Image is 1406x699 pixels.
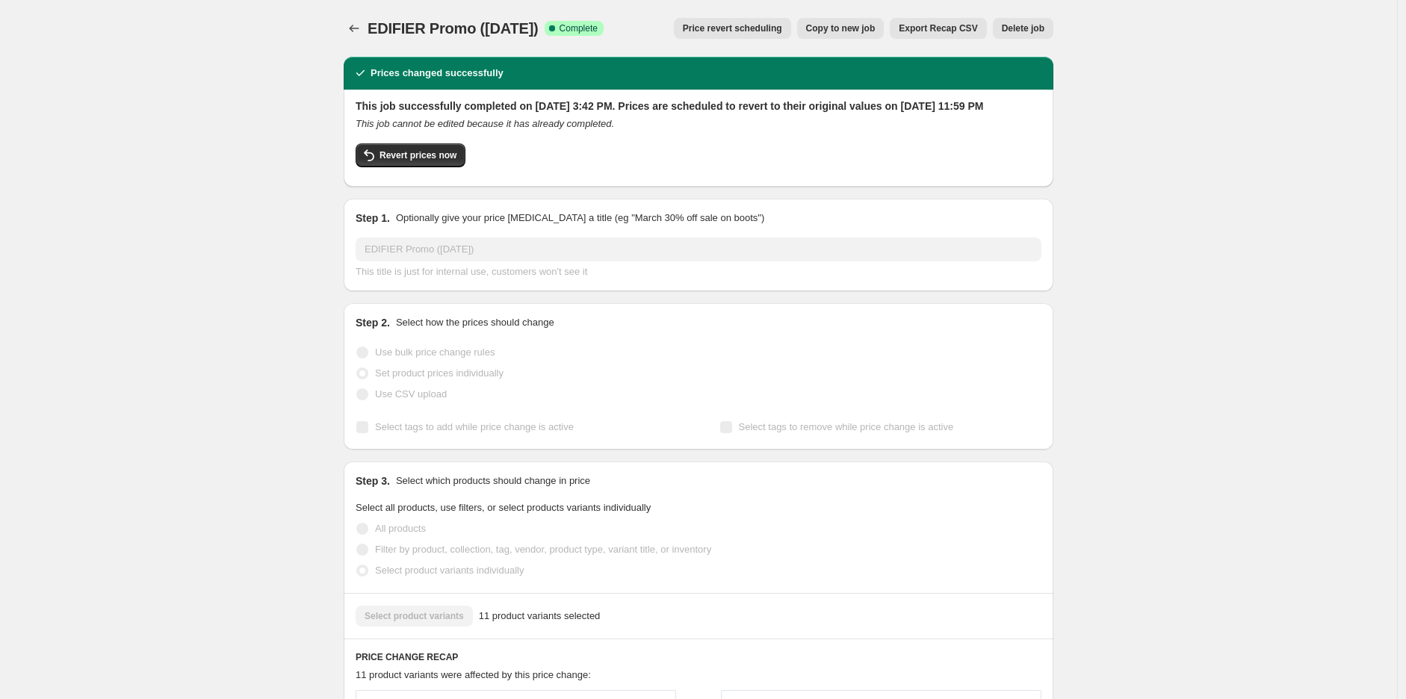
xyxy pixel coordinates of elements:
span: Filter by product, collection, tag, vendor, product type, variant title, or inventory [375,544,711,555]
button: Copy to new job [797,18,885,39]
span: 11 product variants selected [479,609,601,624]
span: Complete [560,22,598,34]
span: This title is just for internal use, customers won't see it [356,266,587,277]
span: Select tags to remove while price change is active [739,421,954,432]
button: Price change jobs [344,18,365,39]
h2: This job successfully completed on [DATE] 3:42 PM. Prices are scheduled to revert to their origin... [356,99,1041,114]
h2: Step 3. [356,473,390,488]
span: EDIFIER Promo ([DATE]) [368,20,539,37]
button: Revert prices now [356,143,465,167]
button: Delete job [993,18,1053,39]
span: Revert prices now [380,149,456,161]
input: 30% off holiday sale [356,237,1041,261]
span: All products [375,523,426,534]
i: This job cannot be edited because it has already completed. [356,118,614,129]
span: Copy to new job [806,22,876,34]
h2: Prices changed successfully [371,66,504,81]
span: Select product variants individually [375,565,524,576]
span: Set product prices individually [375,367,504,379]
span: Use bulk price change rules [375,347,495,358]
button: Export Recap CSV [890,18,986,39]
p: Optionally give your price [MEDICAL_DATA] a title (eg "March 30% off sale on boots") [396,211,764,226]
span: Delete job [1002,22,1044,34]
span: Select tags to add while price change is active [375,421,574,432]
span: Price revert scheduling [683,22,782,34]
h2: Step 2. [356,315,390,330]
span: 11 product variants were affected by this price change: [356,669,591,680]
span: Use CSV upload [375,388,447,400]
p: Select which products should change in price [396,473,590,488]
h6: PRICE CHANGE RECAP [356,651,1041,663]
span: Export Recap CSV [899,22,977,34]
p: Select how the prices should change [396,315,554,330]
h2: Step 1. [356,211,390,226]
button: Price revert scheduling [674,18,791,39]
span: Select all products, use filters, or select products variants individually [356,502,651,513]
